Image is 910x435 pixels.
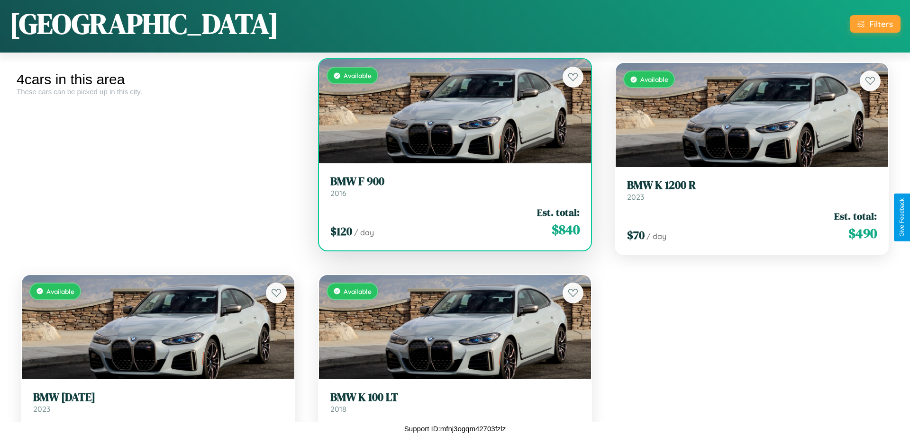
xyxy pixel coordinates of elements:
span: Est. total: [834,209,877,223]
a: BMW K 1200 R2023 [627,178,877,202]
span: 2023 [33,404,50,414]
span: $ 120 [330,223,352,239]
p: Support ID: mfnj3ogqm42703fzlz [404,422,506,435]
span: Available [344,287,372,295]
span: $ 70 [627,227,645,243]
span: Est. total: [240,421,283,435]
span: Available [640,75,668,83]
span: / day [354,228,374,237]
a: BMW F 9002016 [330,175,580,198]
span: 2023 [627,192,644,202]
div: These cars can be picked up in this city. [17,88,300,96]
h3: BMW F 900 [330,175,580,188]
a: BMW K 100 LT2018 [330,391,580,414]
div: 4 cars in this area [17,71,300,88]
span: $ 490 [848,224,877,243]
div: Give Feedback [899,198,905,237]
span: / day [646,231,666,241]
h3: BMW K 1200 R [627,178,877,192]
h1: [GEOGRAPHIC_DATA] [9,4,279,43]
span: $ 840 [552,220,580,239]
h3: BMW K 100 LT [330,391,580,404]
span: Est. total: [537,205,580,219]
span: 2016 [330,188,346,198]
span: Available [344,71,372,80]
div: Filters [869,19,893,29]
span: 2018 [330,404,346,414]
h3: BMW [DATE] [33,391,283,404]
span: Available [46,287,74,295]
span: Est. total: [537,421,580,435]
a: BMW [DATE]2023 [33,391,283,414]
button: Filters [850,15,901,33]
